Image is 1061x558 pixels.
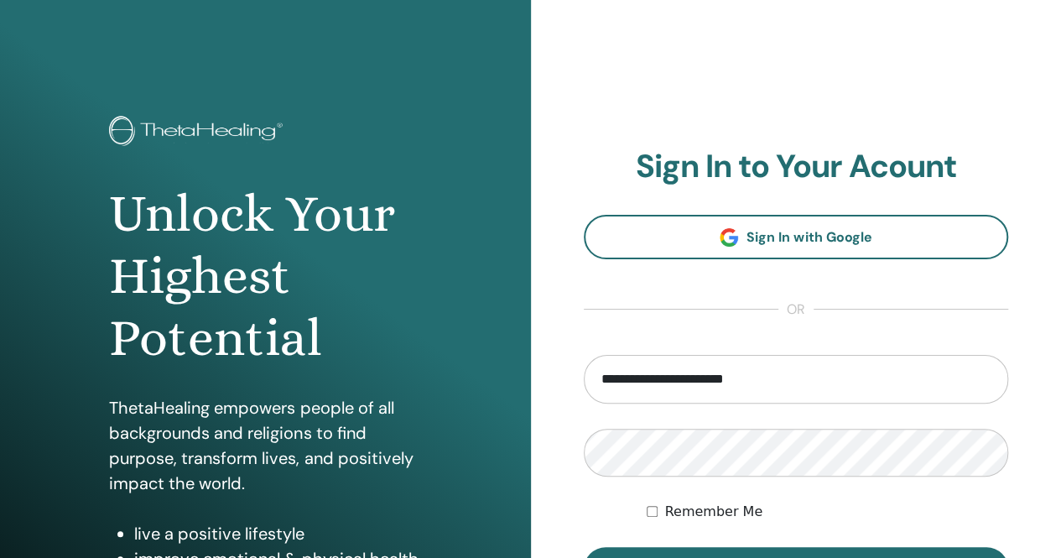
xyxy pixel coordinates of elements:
[647,502,1008,522] div: Keep me authenticated indefinitely or until I manually logout
[746,228,871,246] span: Sign In with Google
[109,395,421,496] p: ThetaHealing empowers people of all backgrounds and religions to find purpose, transform lives, a...
[664,502,762,522] label: Remember Me
[778,300,814,320] span: or
[584,148,1009,186] h2: Sign In to Your Acount
[134,521,421,546] li: live a positive lifestyle
[584,215,1009,259] a: Sign In with Google
[109,183,421,370] h1: Unlock Your Highest Potential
